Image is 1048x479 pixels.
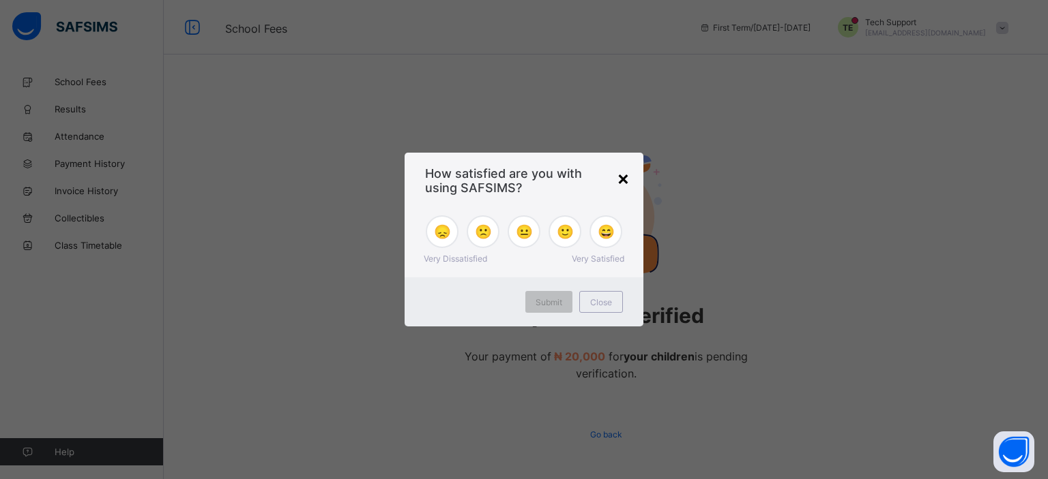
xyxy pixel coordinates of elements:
[598,223,615,240] span: 😄
[434,223,451,240] span: 😞
[572,253,624,264] span: Very Satisfied
[425,166,623,195] span: How satisfied are you with using SAFSIMS?
[536,297,562,307] span: Submit
[424,253,487,264] span: Very Dissatisfied
[475,223,492,240] span: 🙁
[557,223,574,240] span: 🙂
[516,223,533,240] span: 😐
[617,166,630,189] div: ×
[590,297,612,307] span: Close
[993,431,1034,472] button: Open asap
